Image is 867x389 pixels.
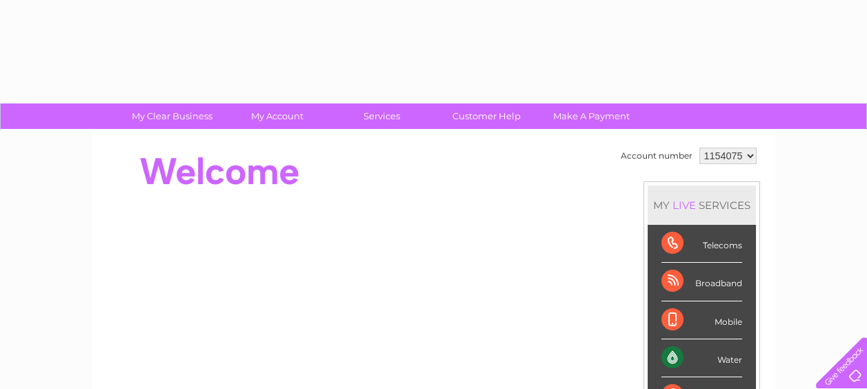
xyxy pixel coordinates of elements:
[661,339,742,377] div: Water
[535,103,648,129] a: Make A Payment
[617,144,696,168] td: Account number
[648,186,756,225] div: MY SERVICES
[430,103,544,129] a: Customer Help
[115,103,229,129] a: My Clear Business
[661,301,742,339] div: Mobile
[220,103,334,129] a: My Account
[661,263,742,301] div: Broadband
[670,199,699,212] div: LIVE
[661,225,742,263] div: Telecoms
[325,103,439,129] a: Services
